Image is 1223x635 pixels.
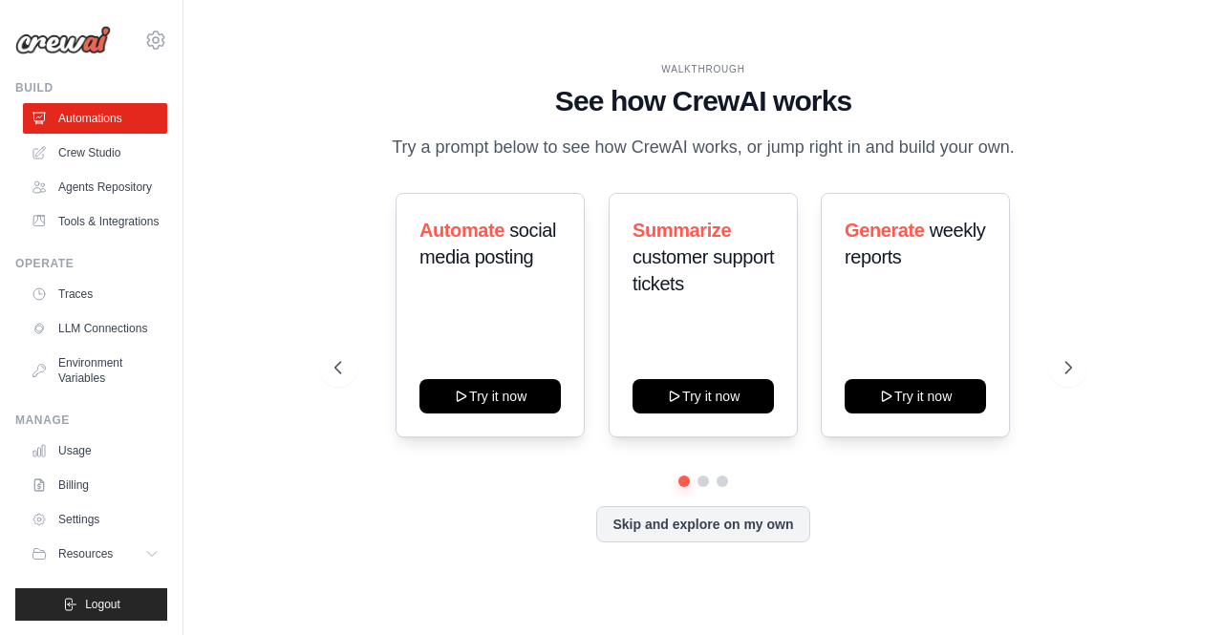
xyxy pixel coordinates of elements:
a: Environment Variables [23,348,167,393]
button: Try it now [845,379,986,413]
button: Logout [15,588,167,621]
button: Skip and explore on my own [596,506,809,542]
p: Try a prompt below to see how CrewAI works, or jump right in and build your own. [382,134,1024,161]
div: Operate [15,256,167,271]
span: Generate [845,220,925,241]
div: Build [15,80,167,95]
a: Settings [23,504,167,535]
a: Traces [23,279,167,309]
div: Manage [15,413,167,428]
a: Tools & Integrations [23,206,167,237]
div: WALKTHROUGH [334,62,1071,76]
a: Crew Studio [23,138,167,168]
span: customer support tickets [633,246,774,294]
span: Automate [419,220,504,241]
a: Usage [23,435,167,466]
button: Resources [23,539,167,569]
button: Try it now [633,379,774,413]
span: social media posting [419,220,556,267]
img: Logo [15,26,111,54]
button: Try it now [419,379,561,413]
span: Logout [85,597,120,612]
a: Billing [23,470,167,500]
a: Agents Repository [23,172,167,202]
span: weekly reports [845,220,985,267]
a: Automations [23,103,167,134]
h1: See how CrewAI works [334,84,1071,118]
span: Resources [58,546,113,561]
a: LLM Connections [23,313,167,344]
span: Summarize [633,220,731,241]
